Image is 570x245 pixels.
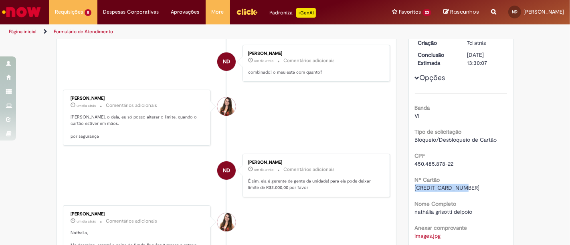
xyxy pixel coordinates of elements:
[71,114,204,139] p: [PERSON_NAME], o dela, eu só posso alterar o limite, quando o cartão estiver em mãos. por segurança
[524,8,564,15] span: [PERSON_NAME]
[54,28,113,35] a: Formulário de Atendimento
[415,176,440,183] b: Nº Cartão
[77,219,96,224] time: 26/08/2025 14:33:50
[106,102,157,109] small: Comentários adicionais
[55,8,83,16] span: Requisições
[217,52,236,71] div: Nathalia Grisotti Delpoio
[467,39,486,46] time: 21/08/2025 13:14:40
[1,4,42,20] img: ServiceNow
[415,136,497,143] span: Bloqueio/Desbloqueio de Cartão
[254,167,273,172] span: um dia atrás
[467,39,504,47] div: 21/08/2025 13:14:40
[217,97,236,116] div: Thais Dos Santos
[103,8,159,16] span: Despesas Corporativas
[106,218,157,225] small: Comentários adicionais
[248,160,382,165] div: [PERSON_NAME]
[415,112,420,119] span: VI
[415,224,467,231] b: Anexar comprovante
[412,51,461,67] dt: Conclusão Estimada
[77,103,96,108] time: 26/08/2025 14:44:33
[450,8,479,16] span: Rascunhos
[283,57,335,64] small: Comentários adicionais
[71,96,204,101] div: [PERSON_NAME]
[296,8,316,18] p: +GenAi
[415,160,454,167] span: 450.485.878-22
[248,178,382,191] p: É sim, ela é gerente de gente da unidade! para ela pode deixar limite de R$2.000,00 por favor
[217,213,236,231] div: Thais Dos Santos
[415,200,457,207] b: Nome Completo
[467,39,486,46] span: 7d atrás
[443,8,479,16] a: Rascunhos
[467,51,504,67] div: [DATE] 13:30:07
[415,232,441,239] a: Download de images.jpg
[236,6,258,18] img: click_logo_yellow_360x200.png
[270,8,316,18] div: Padroniza
[6,24,374,39] ul: Trilhas de página
[415,208,473,215] span: nathália grisotti delpoio
[512,9,517,14] span: ND
[422,9,431,16] span: 23
[77,103,96,108] span: um dia atrás
[415,104,430,111] b: Banda
[415,128,462,135] b: Tipo de solicitação
[223,52,230,71] span: ND
[171,8,200,16] span: Aprovações
[254,167,273,172] time: 26/08/2025 14:36:31
[71,212,204,217] div: [PERSON_NAME]
[217,161,236,180] div: Nathalia Grisotti Delpoio
[248,51,382,56] div: [PERSON_NAME]
[254,58,273,63] time: 26/08/2025 14:47:10
[248,69,382,76] p: combinado! o meu está com quanto?
[399,8,421,16] span: Favoritos
[254,58,273,63] span: um dia atrás
[283,166,335,173] small: Comentários adicionais
[415,184,480,191] span: [CREDIT_CARD_NUMBER]
[77,219,96,224] span: um dia atrás
[212,8,224,16] span: More
[412,39,461,47] dt: Criação
[415,152,425,159] b: CPF
[223,161,230,180] span: ND
[9,28,36,35] a: Página inicial
[85,9,91,16] span: 8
